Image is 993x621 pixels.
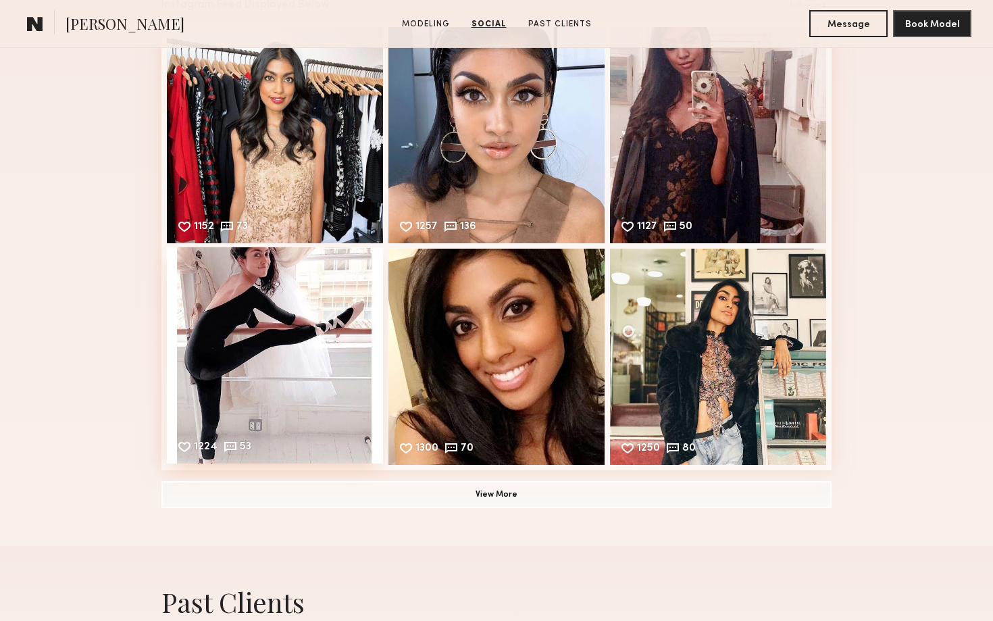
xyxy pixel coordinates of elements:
button: View More [161,481,832,508]
div: 1152 [194,222,214,234]
div: 53 [240,442,251,454]
div: 1250 [637,443,660,455]
span: [PERSON_NAME] [66,14,184,37]
button: Book Model [893,10,971,37]
div: 1257 [415,222,438,234]
div: 70 [461,443,474,455]
div: 1127 [637,222,657,234]
div: 1224 [194,442,218,454]
a: Past Clients [523,18,597,30]
div: 80 [682,443,696,455]
div: Past Clients [161,584,832,620]
a: Book Model [893,18,971,29]
a: Modeling [397,18,455,30]
a: Social [466,18,512,30]
div: 50 [680,222,692,234]
div: 1300 [415,443,438,455]
div: 73 [236,222,248,234]
div: 136 [460,222,476,234]
button: Message [809,10,888,37]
